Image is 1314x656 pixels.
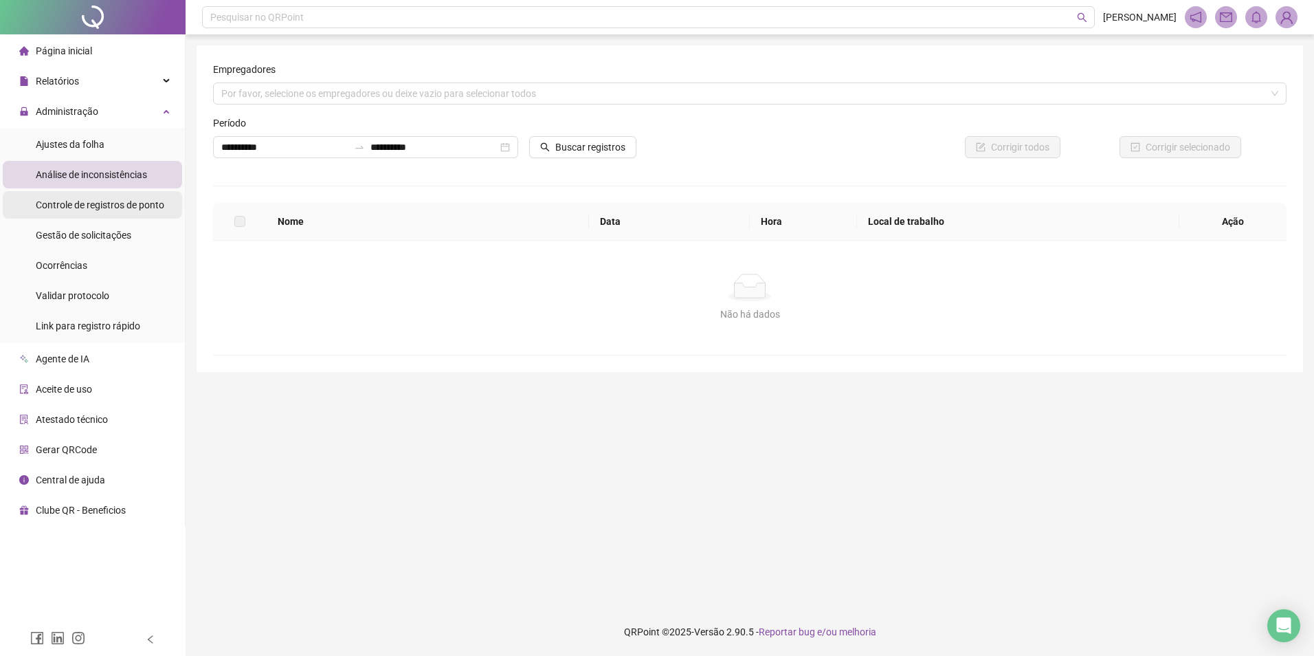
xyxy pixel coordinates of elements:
button: Corrigir selecionado [1120,136,1241,158]
span: instagram [71,631,85,645]
span: swap-right [354,142,365,153]
div: Não há dados [230,307,1270,322]
th: Nome [267,203,589,241]
span: mail [1220,11,1232,23]
span: bell [1250,11,1262,23]
span: Validar protocolo [36,290,109,301]
span: Análise de inconsistências [36,169,147,180]
span: facebook [30,631,44,645]
span: Administração [36,106,98,117]
span: Clube QR - Beneficios [36,505,126,516]
span: Central de ajuda [36,474,105,485]
footer: QRPoint © 2025 - 2.90.5 - [186,608,1314,656]
span: Ocorrências [36,260,87,271]
span: Reportar bug e/ou melhoria [759,626,876,637]
span: Gestão de solicitações [36,230,131,241]
span: Página inicial [36,45,92,56]
span: Link para registro rápido [36,320,140,331]
span: to [354,142,365,153]
div: Open Intercom Messenger [1267,609,1300,642]
th: Hora [750,203,857,241]
button: Corrigir todos [965,136,1060,158]
span: Buscar registros [555,140,625,155]
span: left [146,635,155,644]
span: linkedin [51,631,65,645]
span: [PERSON_NAME] [1103,10,1177,25]
span: Relatórios [36,76,79,87]
span: file [19,76,29,86]
th: Local de trabalho [857,203,1179,241]
span: gift [19,505,29,515]
button: Buscar registros [529,136,636,158]
span: search [540,142,550,152]
span: audit [19,384,29,394]
span: Gerar QRCode [36,444,97,455]
span: notification [1190,11,1202,23]
span: Atestado técnico [36,414,108,425]
span: Versão [694,626,724,637]
label: Período [213,116,255,131]
label: Empregadores [213,62,285,77]
th: Data [589,203,750,241]
span: Controle de registros de ponto [36,199,164,210]
span: Agente de IA [36,353,89,364]
span: home [19,46,29,56]
span: search [1077,12,1087,23]
span: info-circle [19,475,29,485]
span: Ajustes da folha [36,139,104,150]
span: solution [19,415,29,424]
img: 93983 [1276,7,1297,28]
div: Ação [1190,214,1276,229]
span: Aceite de uso [36,384,92,395]
span: qrcode [19,445,29,455]
span: lock [19,107,29,116]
